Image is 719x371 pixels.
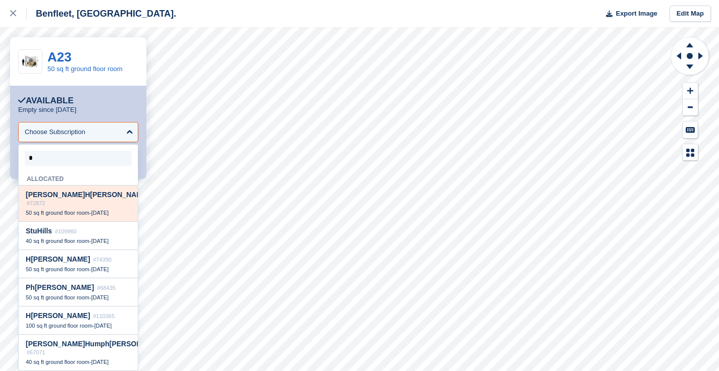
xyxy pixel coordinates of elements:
span: [PERSON_NAME] [26,312,90,320]
div: - [26,322,131,329]
button: Zoom Out [683,99,698,116]
button: Zoom In [683,83,698,99]
span: H [37,227,42,235]
span: H [85,191,90,199]
span: [DATE] [91,266,109,272]
span: #110365 [93,313,115,319]
span: [DATE] [91,294,109,300]
span: H [26,255,31,263]
span: h [30,283,35,291]
button: Export Image [600,6,657,22]
span: #74390 [93,257,112,263]
div: Available [18,96,74,106]
span: H [85,340,90,348]
div: Allocated [19,170,138,185]
span: 40 sq ft ground floor room [26,238,89,244]
span: Export Image [616,9,657,19]
div: Benfleet, [GEOGRAPHIC_DATA]. [27,8,176,20]
a: 50 sq ft ground floor room [47,65,123,73]
span: h [105,340,109,348]
span: #72872 [27,200,45,206]
span: [PERSON_NAME] [26,255,90,263]
span: #67071 [27,349,45,355]
div: - [26,294,131,301]
div: - [26,237,131,244]
button: Map Legend [683,144,698,161]
button: Keyboard Shortcuts [683,121,698,138]
span: [DATE] [91,238,109,244]
span: [PERSON_NAME] ump [PERSON_NAME] [26,340,169,348]
span: [DATE] [91,359,109,365]
span: #68435 [97,285,116,291]
span: Stu ills [26,227,52,235]
span: H [26,312,31,320]
div: - [26,358,131,365]
span: 50 sq ft ground floor room [26,266,89,272]
div: Choose Subscription [25,127,85,137]
span: #109960 [55,228,77,234]
span: P [PERSON_NAME] [26,283,94,291]
span: 50 sq ft ground floor room [26,210,89,216]
span: 100 sq ft ground floor room [26,323,92,329]
div: - [26,209,131,216]
span: [DATE] [94,323,112,329]
span: [DATE] [91,210,109,216]
span: [PERSON_NAME] [PERSON_NAME] [26,191,149,199]
img: 50.jpg [19,53,42,71]
span: 40 sq ft ground floor room [26,359,89,365]
span: 50 sq ft ground floor room [26,294,89,300]
a: A23 [47,49,72,65]
div: - [26,266,131,273]
a: Edit Map [670,6,711,22]
p: Empty since [DATE] [18,106,76,114]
